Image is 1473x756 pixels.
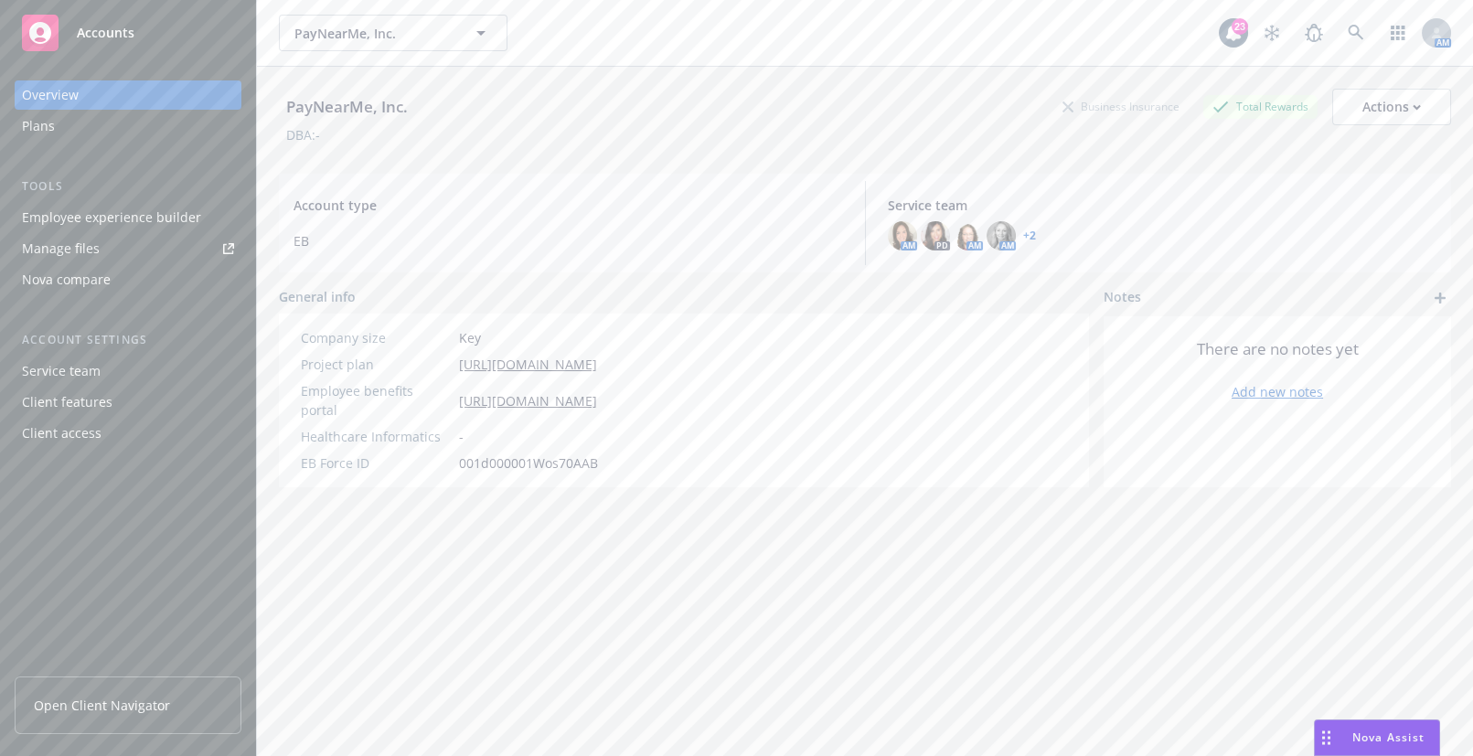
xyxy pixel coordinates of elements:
[459,328,481,347] span: Key
[921,221,950,250] img: photo
[1197,338,1359,360] span: There are no notes yet
[77,26,134,40] span: Accounts
[22,112,55,141] div: Plans
[15,419,241,448] a: Client access
[15,357,241,386] a: Service team
[1104,287,1141,309] span: Notes
[279,287,356,306] span: General info
[888,196,1437,215] span: Service team
[459,355,597,374] a: [URL][DOMAIN_NAME]
[459,427,464,446] span: -
[22,265,111,294] div: Nova compare
[22,80,79,110] div: Overview
[301,381,452,420] div: Employee benefits portal
[1232,18,1248,35] div: 23
[459,453,598,473] span: 001d000001Wos70AAB
[279,95,415,119] div: PayNearMe, Inc.
[15,388,241,417] a: Client features
[301,355,452,374] div: Project plan
[1023,230,1036,241] a: +2
[15,234,241,263] a: Manage files
[1203,95,1318,118] div: Total Rewards
[888,221,917,250] img: photo
[1232,382,1323,401] a: Add new notes
[294,196,843,215] span: Account type
[459,391,597,410] a: [URL][DOMAIN_NAME]
[1296,15,1332,51] a: Report a Bug
[22,203,201,232] div: Employee experience builder
[22,388,112,417] div: Client features
[15,7,241,59] a: Accounts
[15,331,241,349] div: Account settings
[22,357,101,386] div: Service team
[34,696,170,715] span: Open Client Navigator
[1314,719,1440,756] button: Nova Assist
[15,80,241,110] a: Overview
[1254,15,1290,51] a: Stop snowing
[22,419,101,448] div: Client access
[22,234,100,263] div: Manage files
[301,328,452,347] div: Company size
[301,453,452,473] div: EB Force ID
[1315,720,1338,755] div: Drag to move
[15,177,241,196] div: Tools
[301,427,452,446] div: Healthcare Informatics
[987,221,1016,250] img: photo
[1362,90,1421,124] div: Actions
[279,15,507,51] button: PayNearMe, Inc.
[294,24,453,43] span: PayNearMe, Inc.
[1352,729,1425,745] span: Nova Assist
[1332,89,1451,125] button: Actions
[954,221,983,250] img: photo
[1429,287,1451,309] a: add
[15,112,241,141] a: Plans
[15,203,241,232] a: Employee experience builder
[294,231,843,250] span: EB
[1338,15,1374,51] a: Search
[286,125,320,144] div: DBA: -
[15,265,241,294] a: Nova compare
[1053,95,1189,118] div: Business Insurance
[1380,15,1416,51] a: Switch app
